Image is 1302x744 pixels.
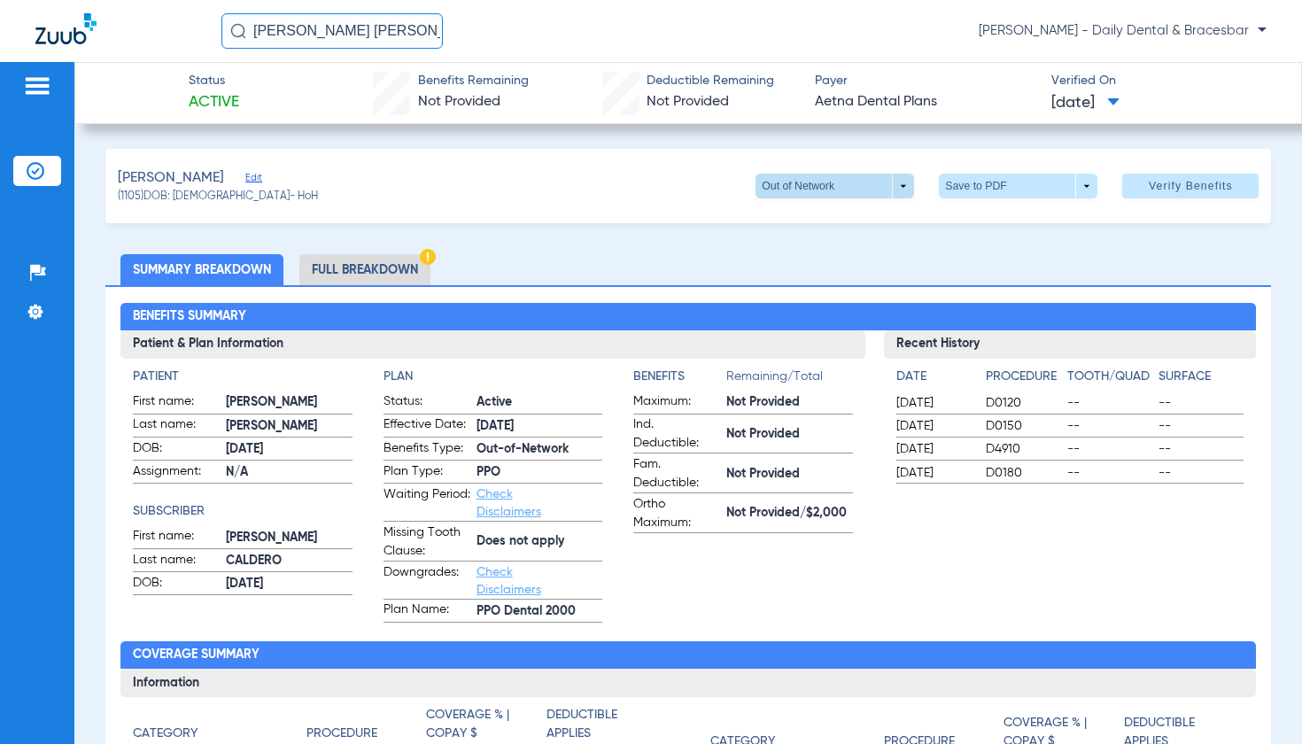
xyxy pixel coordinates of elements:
[118,167,224,190] span: [PERSON_NAME]
[418,72,529,90] span: Benefits Remaining
[477,440,602,459] span: Out-of-Network
[986,368,1062,392] app-breakdown-title: Procedure
[633,495,720,532] span: Ortho Maximum:
[384,485,470,521] span: Waiting Period:
[226,529,352,547] span: [PERSON_NAME]
[477,488,541,518] a: Check Disclaimers
[245,172,261,189] span: Edit
[726,393,852,412] span: Not Provided
[979,22,1267,40] span: [PERSON_NAME] - Daily Dental & Bracesbar
[418,95,500,109] span: Not Provided
[815,91,1036,113] span: Aetna Dental Plans
[35,13,97,44] img: Zuub Logo
[1067,394,1152,412] span: --
[726,465,852,484] span: Not Provided
[120,669,1256,697] h3: Information
[726,425,852,444] span: Not Provided
[884,330,1256,359] h3: Recent History
[986,368,1062,386] h4: Procedure
[1159,440,1244,458] span: --
[939,174,1097,198] button: Save to PDF
[226,440,352,459] span: [DATE]
[384,439,470,461] span: Benefits Type:
[1067,368,1152,386] h4: Tooth/Quad
[633,392,720,414] span: Maximum:
[118,190,318,205] span: (1105) DOB: [DEMOGRAPHIC_DATA] - HoH
[633,368,726,386] h4: Benefits
[1159,368,1244,386] h4: Surface
[226,575,352,593] span: [DATE]
[226,463,352,482] span: N/A
[726,368,852,392] span: Remaining/Total
[896,417,971,435] span: [DATE]
[1159,464,1244,482] span: --
[477,532,602,551] span: Does not apply
[384,601,470,622] span: Plan Name:
[133,551,220,572] span: Last name:
[226,393,352,412] span: [PERSON_NAME]
[1067,368,1152,392] app-breakdown-title: Tooth/Quad
[477,393,602,412] span: Active
[986,394,1062,412] span: D0120
[23,75,51,97] img: hamburger-icon
[133,368,352,386] h4: Patient
[120,330,864,359] h3: Patient & Plan Information
[384,415,470,437] span: Effective Date:
[726,504,852,523] span: Not Provided/$2,000
[896,368,971,392] app-breakdown-title: Date
[647,95,729,109] span: Not Provided
[120,641,1256,670] h2: Coverage Summary
[133,725,198,743] h4: Category
[189,72,239,90] span: Status
[986,464,1062,482] span: D0180
[1051,92,1120,114] span: [DATE]
[756,174,914,198] button: Out of Network
[1067,440,1152,458] span: --
[384,392,470,414] span: Status:
[120,254,283,285] li: Summary Breakdown
[420,249,436,265] img: Hazard
[384,563,470,599] span: Downgrades:
[896,464,971,482] span: [DATE]
[477,602,602,621] span: PPO Dental 2000
[133,392,220,414] span: First name:
[896,440,971,458] span: [DATE]
[189,91,239,113] span: Active
[384,462,470,484] span: Plan Type:
[133,415,220,437] span: Last name:
[120,303,1256,331] h2: Benefits Summary
[633,368,726,392] app-breakdown-title: Benefits
[133,502,352,521] h4: Subscriber
[133,439,220,461] span: DOB:
[647,72,774,90] span: Deductible Remaining
[299,254,430,285] li: Full Breakdown
[1159,417,1244,435] span: --
[230,23,246,39] img: Search Icon
[477,463,602,482] span: PPO
[896,368,971,386] h4: Date
[426,706,537,743] h4: Coverage % | Copay $
[815,72,1036,90] span: Payer
[226,552,352,570] span: CALDERO
[1149,179,1233,193] span: Verify Benefits
[546,706,657,743] h4: Deductible Applies
[226,417,352,436] span: [PERSON_NAME]
[633,415,720,453] span: Ind. Deductible:
[133,574,220,595] span: DOB:
[477,566,541,596] a: Check Disclaimers
[221,13,443,49] input: Search for patients
[986,417,1062,435] span: D0150
[1213,659,1302,744] iframe: Chat Widget
[1159,368,1244,392] app-breakdown-title: Surface
[1159,394,1244,412] span: --
[1051,72,1273,90] span: Verified On
[986,440,1062,458] span: D4910
[384,368,602,386] app-breakdown-title: Plan
[133,462,220,484] span: Assignment:
[633,455,720,492] span: Fam. Deductible:
[1067,464,1152,482] span: --
[384,523,470,561] span: Missing Tooth Clause:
